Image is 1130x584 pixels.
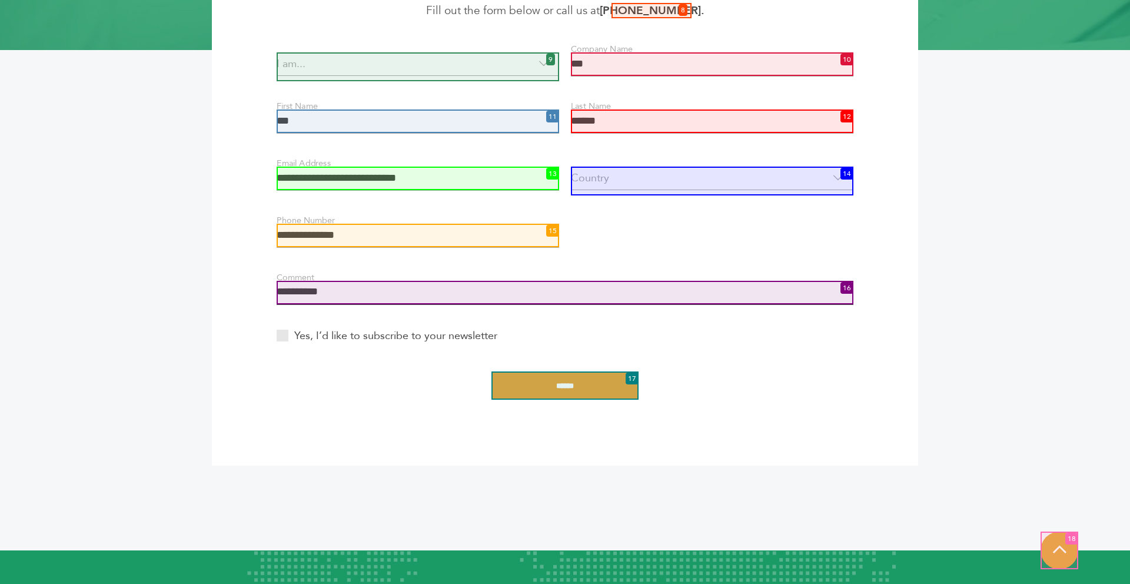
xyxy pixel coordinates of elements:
[277,328,497,344] label: Yes, I’d like to subscribe to your newsletter
[247,2,883,19] p: Fill out the form below or call us at
[600,3,701,18] a: [PHONE_NUMBER]
[277,271,314,284] label: Comment
[277,214,334,227] label: Phone Number
[600,3,704,18] strong: .
[571,43,633,56] label: Company Name
[571,100,611,113] label: Last Name
[277,157,331,170] label: Email Address
[277,100,318,113] label: First Name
